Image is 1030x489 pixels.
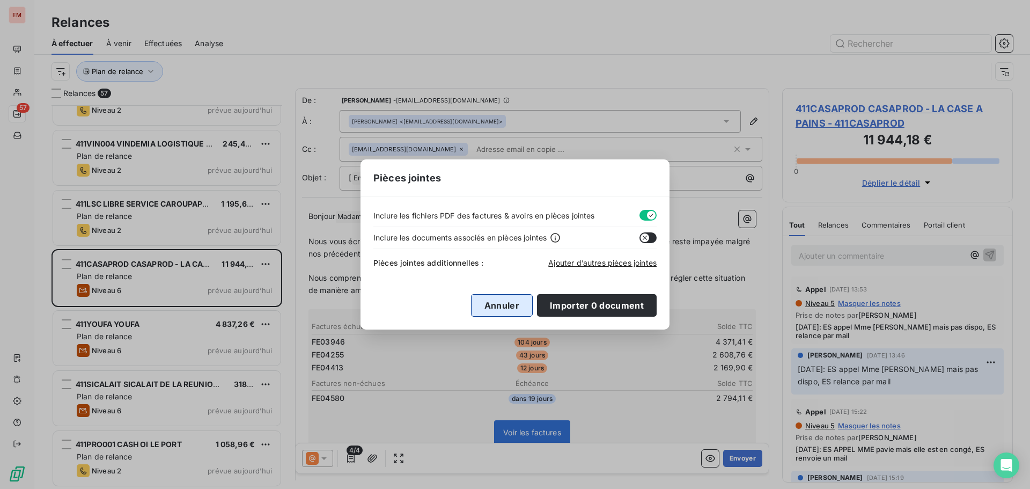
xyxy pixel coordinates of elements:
span: Ajouter d’autres pièces jointes [548,258,657,267]
div: Open Intercom Messenger [994,452,1019,478]
span: Pièces jointes [373,171,441,185]
span: Inclure les documents associés en pièces jointes [373,232,547,243]
span: Inclure les fichiers PDF des factures & avoirs en pièces jointes [373,210,595,221]
button: Importer 0 document [537,294,657,317]
span: Pièces jointes additionnelles : [373,258,484,268]
button: Annuler [471,294,533,317]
